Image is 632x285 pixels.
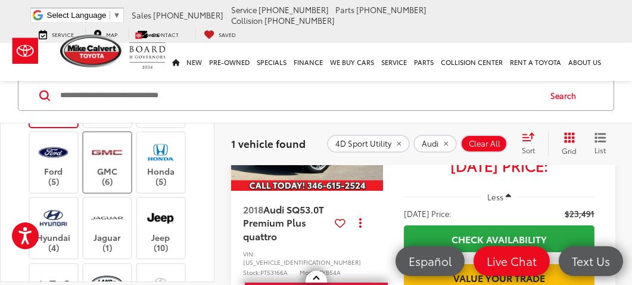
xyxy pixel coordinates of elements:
button: Grid View [548,132,586,156]
span: Live Chat [481,253,543,268]
span: Service [52,30,74,38]
span: Grid [562,145,577,156]
a: Select Language​ [47,11,121,20]
span: [PHONE_NUMBER] [153,10,223,20]
a: Map [85,28,127,39]
span: Text Us [566,253,616,268]
a: Live Chat [474,246,550,276]
a: Contact [129,28,188,39]
span: Select Language [47,11,107,20]
img: Mike Calvert Toyota in Houston, TX) [144,138,177,166]
span: [DATE] Price: [404,207,452,219]
button: List View [586,132,615,156]
span: PT53166A [260,268,288,277]
span: [US_VEHICLE_IDENTIFICATION_NUMBER] [243,258,361,267]
span: Service [231,4,257,15]
a: WE BUY CARS [327,43,378,81]
a: New [183,43,206,81]
span: 1 vehicle found [231,136,306,150]
span: Clear All [469,139,500,148]
button: remove Audi [413,135,457,153]
img: Mike Calvert Toyota [60,35,123,67]
a: Check Availability [404,225,594,252]
span: Collision [231,15,263,26]
a: Text Us [559,246,623,276]
a: My Saved Vehicles [195,28,245,39]
span: Saved [219,30,236,38]
span: Español [403,253,457,268]
span: dropdown dots [359,218,362,227]
span: [PHONE_NUMBER] [264,15,335,26]
span: ▼ [113,11,121,20]
a: Service [30,28,83,39]
button: Clear All [460,135,508,153]
button: Search [539,80,593,110]
a: Service [378,43,411,81]
label: GMC (6) [83,138,132,187]
a: Rent a Toyota [507,43,565,81]
a: Collision Center [438,43,507,81]
span: List [594,145,606,155]
label: Jaguar (1) [83,204,132,252]
button: Select sort value [516,132,548,156]
img: Mike Calvert Toyota in Houston, TX) [37,138,70,166]
span: Less [487,191,503,202]
label: Ford (5) [30,138,78,187]
a: Specials [254,43,291,81]
a: Español [396,246,465,276]
span: Model: [300,268,319,277]
a: About Us [565,43,605,81]
span: Audi [422,139,438,148]
a: Pre-Owned [206,43,254,81]
span: [PHONE_NUMBER] [259,4,329,15]
span: Audi SQ5 [263,202,305,216]
img: Mike Calvert Toyota in Houston, TX) [91,204,123,232]
a: Parts [411,43,438,81]
span: FYB54A [319,268,341,277]
span: 2018 [243,202,263,216]
label: Honda (5) [137,138,185,187]
span: [DATE] Price: [404,159,594,171]
button: Less [481,186,517,207]
span: [PHONE_NUMBER] [356,4,426,15]
img: Mike Calvert Toyota in Houston, TX) [37,204,70,232]
span: $23,491 [565,207,594,219]
button: remove 4D%20Sport%20Utility [327,135,410,153]
span: 3.0T Premium Plus quattro [243,202,324,243]
a: 2018Audi SQ53.0T Premium Plus quattro [243,203,330,243]
span: VIN: [243,249,255,258]
a: Finance [291,43,327,81]
label: Jeep (10) [137,204,185,252]
span: Sort [522,145,535,155]
span: Parts [335,4,354,15]
span: Sales [132,10,151,20]
span: 4D Sport Utility [335,139,391,148]
span: Contact [152,30,179,38]
img: Toyota [3,32,48,70]
span: Stock: [243,268,260,277]
img: Mike Calvert Toyota in Houston, TX) [144,204,177,232]
span: Map [107,30,118,38]
label: Hyundai (4) [30,204,78,252]
input: Search by Make, Model, or Keyword [59,81,539,110]
button: Actions [350,212,371,233]
img: Mike Calvert Toyota in Houston, TX) [91,138,123,166]
a: Home [169,43,183,81]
